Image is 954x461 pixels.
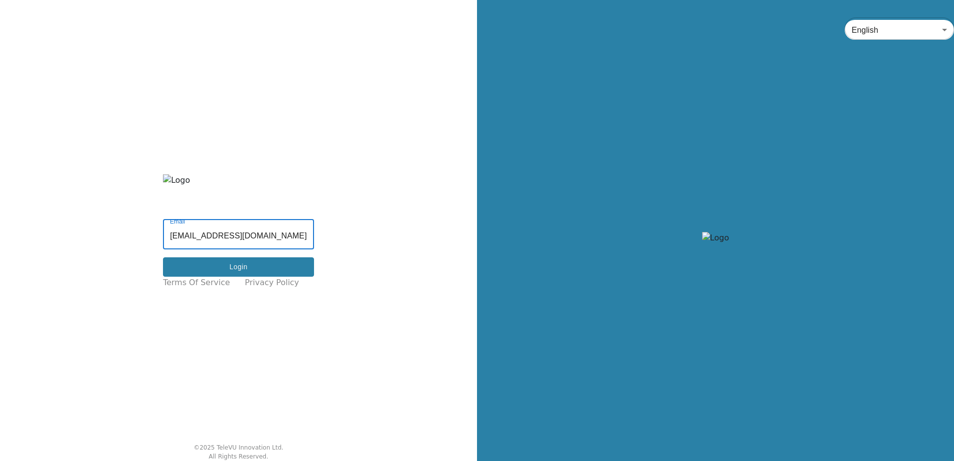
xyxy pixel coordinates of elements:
div: English [845,16,954,44]
img: Logo [163,174,314,204]
div: All Rights Reserved. [209,452,268,461]
div: © 2025 TeleVU Innovation Ltd. [194,443,284,452]
a: Terms of Service [163,277,230,289]
button: Login [163,257,314,277]
a: Privacy Policy [245,277,299,289]
img: Logo [702,232,729,262]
